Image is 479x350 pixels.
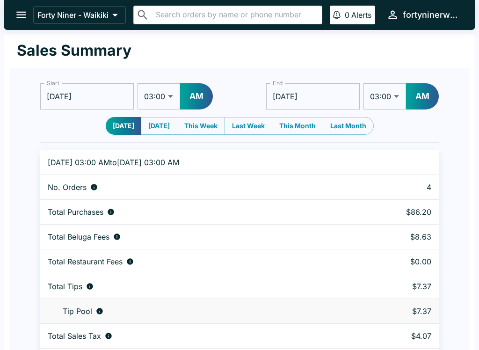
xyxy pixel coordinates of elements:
div: fortyninerwaikiki [403,9,460,21]
p: Total Beluga Fees [48,232,109,241]
p: $7.37 [356,306,431,316]
button: AM [406,83,439,109]
p: 0 [345,10,349,20]
p: $4.07 [356,331,431,341]
p: Total Sales Tax [48,331,101,341]
label: End [273,79,283,87]
p: Total Restaurant Fees [48,257,123,266]
p: $8.63 [356,232,431,241]
input: Search orders by name or phone number [153,8,318,22]
input: Choose date, selected date is Oct 4, 2025 [266,83,360,109]
div: Fees paid by diners to restaurant [48,257,341,266]
div: Number of orders placed [48,182,341,192]
div: Aggregate order subtotals [48,207,341,217]
div: Fees paid by diners to Beluga [48,232,341,241]
p: Total Purchases [48,207,103,217]
button: fortyninerwaikiki [383,5,464,25]
p: $7.37 [356,282,431,291]
button: open drawer [9,3,33,27]
input: Choose date, selected date is Oct 3, 2025 [40,83,134,109]
button: [DATE] [106,117,141,135]
button: Last Month [323,117,374,135]
button: Forty Niner - Waikiki [33,6,126,24]
h1: Sales Summary [17,41,131,60]
button: This Week [177,117,225,135]
div: Sales tax paid by diners [48,331,341,341]
button: AM [180,83,213,109]
p: $86.20 [356,207,431,217]
p: Alerts [351,10,371,20]
p: $0.00 [356,257,431,266]
p: [DATE] 03:00 AM to [DATE] 03:00 AM [48,158,341,167]
p: Tip Pool [63,306,92,316]
button: This Month [272,117,323,135]
div: Tips unclaimed by a waiter [48,306,341,316]
button: Last Week [225,117,272,135]
label: Start [47,79,59,87]
p: No. Orders [48,182,87,192]
button: [DATE] [141,117,177,135]
div: Combined individual and pooled tips [48,282,341,291]
p: Total Tips [48,282,82,291]
p: 4 [356,182,431,192]
p: Forty Niner - Waikiki [37,10,109,20]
